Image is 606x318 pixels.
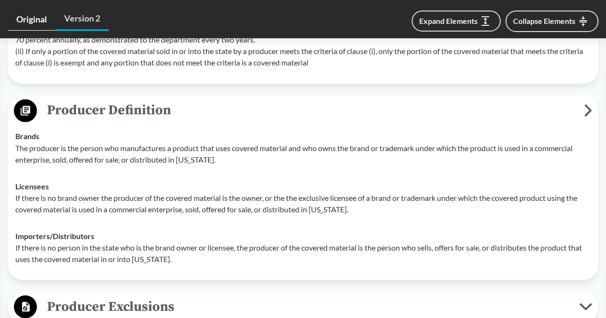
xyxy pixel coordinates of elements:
p: The producer is the person who manufactures a product that uses covered material and who owns the... [15,142,591,165]
strong: Licensees [15,181,49,190]
a: Original [8,9,56,31]
p: If there is no person in the state who is the brand owner or licensee, the producer of the covere... [15,241,591,264]
button: Collapse Elements [505,11,598,32]
span: Producer Definition [37,99,584,121]
a: Version 2 [56,8,109,31]
p: If there is no brand owner the producer of the covered material is the owner, or the the exclusiv... [15,192,591,215]
span: Producer Exclusions [37,296,579,317]
strong: Brands [15,132,39,141]
button: Producer Definition [11,99,595,123]
button: Expand Elements [412,11,501,32]
strong: Importers/​Distributors [15,231,94,240]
